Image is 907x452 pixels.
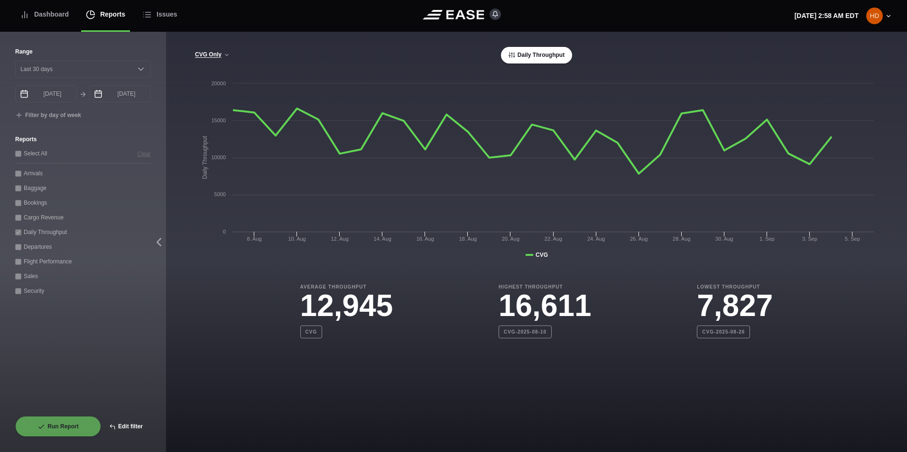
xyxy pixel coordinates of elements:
[545,236,562,242] tspan: 22. Aug
[223,229,226,235] text: 0
[137,149,151,159] button: Clear
[247,236,261,242] tspan: 8. Aug
[300,283,393,290] b: Average Throughput
[501,47,572,63] button: Daily Throughput
[194,52,230,58] button: CVG Only
[300,290,393,321] h3: 12,945
[499,325,552,338] b: CVG-2025-08-10
[499,283,592,290] b: Highest Throughput
[630,236,648,242] tspan: 26. Aug
[536,252,548,258] tspan: CVG
[866,8,883,24] img: 01294525e37ea1dca55176731f0504b3
[697,283,773,290] b: Lowest Throughput
[15,112,81,119] button: Filter by day of week
[15,47,151,56] label: Range
[673,236,690,242] tspan: 28. Aug
[300,325,323,338] b: CVG
[459,236,477,242] tspan: 18. Aug
[845,236,860,242] tspan: 5. Sep
[202,136,208,179] tspan: Daily Throughput
[697,290,773,321] h3: 7,827
[288,236,305,242] tspan: 10. Aug
[101,416,151,437] button: Edit filter
[214,191,226,197] text: 5000
[715,236,733,242] tspan: 30. Aug
[587,236,605,242] tspan: 24. Aug
[499,290,592,321] h3: 16,611
[89,85,151,102] input: mm/dd/yyyy
[211,81,226,86] text: 20000
[331,236,349,242] tspan: 12. Aug
[697,325,750,338] b: CVG-2025-08-26
[374,236,391,242] tspan: 14. Aug
[211,118,226,123] text: 15000
[502,236,519,242] tspan: 20. Aug
[15,135,151,144] label: Reports
[416,236,434,242] tspan: 16. Aug
[211,154,226,160] text: 10000
[795,11,859,21] p: [DATE] 2:58 AM EDT
[802,236,817,242] tspan: 3. Sep
[15,85,77,102] input: mm/dd/yyyy
[759,236,775,242] tspan: 1. Sep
